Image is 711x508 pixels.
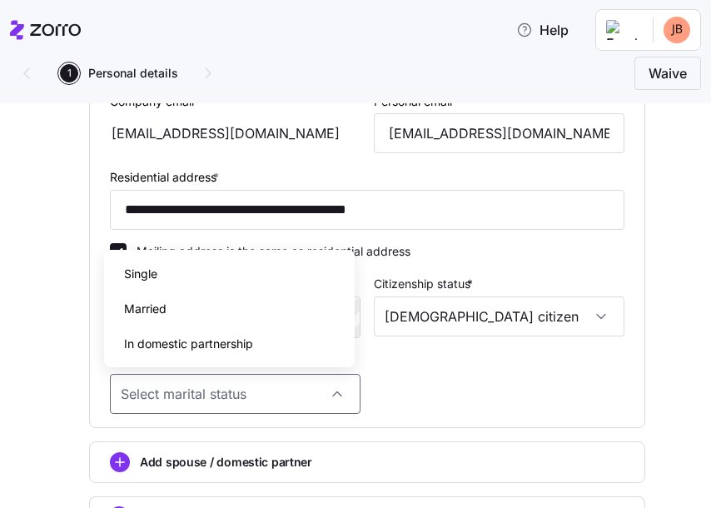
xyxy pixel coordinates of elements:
[374,275,476,293] label: Citizenship status
[606,20,639,40] img: Employer logo
[374,296,624,336] input: Select citizenship status
[634,57,701,90] button: Waive
[110,374,360,414] input: Select marital status
[88,67,178,79] span: Personal details
[664,17,690,43] img: 523053808f17d33bf15ca9022b1af8d2
[516,20,569,40] span: Help
[374,113,624,153] input: Email
[60,64,78,82] span: 1
[110,452,130,472] svg: add icon
[57,64,178,82] a: 1Personal details
[140,454,312,471] span: Add spouse / domestic partner
[124,265,157,283] span: Single
[60,64,178,82] button: 1Personal details
[503,13,582,47] button: Help
[649,63,687,83] span: Waive
[124,300,167,318] span: Married
[127,243,410,260] label: Mailing address is the same as residential address
[124,335,253,353] span: In domestic partnership
[110,168,222,187] label: Residential address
